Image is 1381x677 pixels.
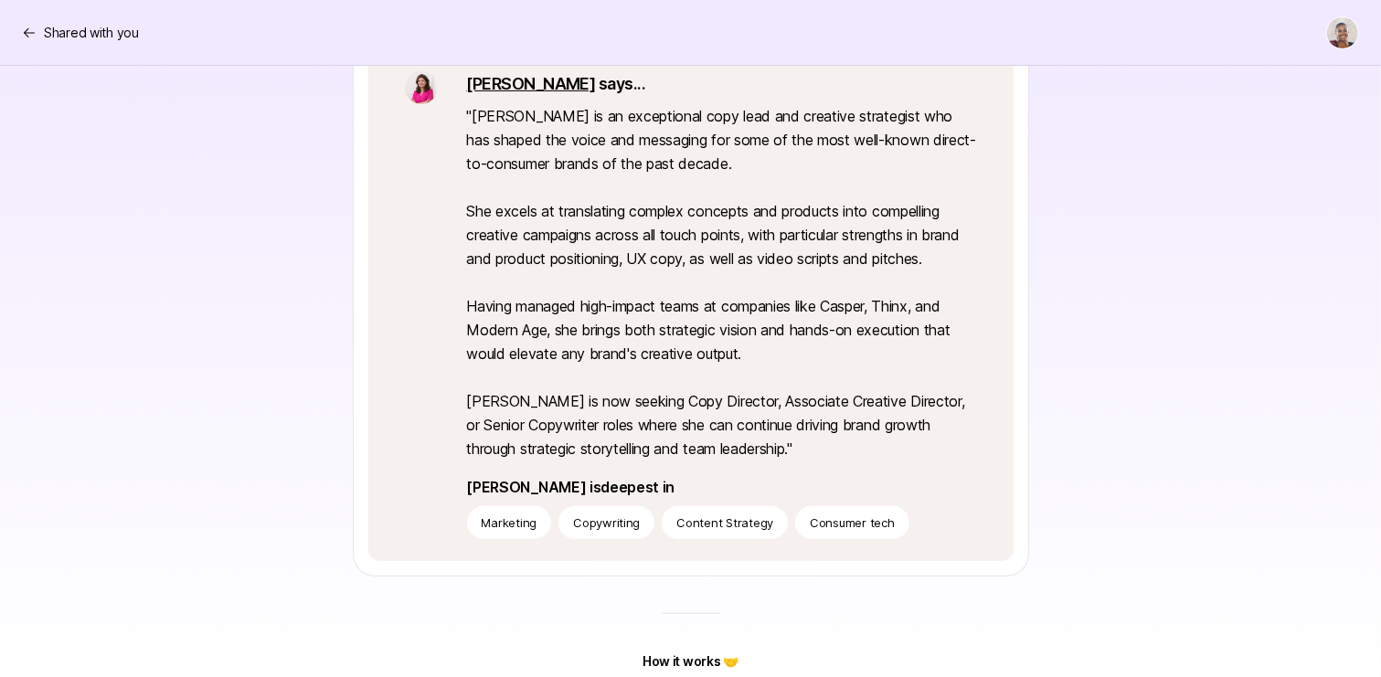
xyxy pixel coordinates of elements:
[810,513,895,532] p: Consumer tech
[1326,16,1359,49] button: Janelle Bradley
[467,74,596,93] a: [PERSON_NAME]
[467,71,977,97] p: says...
[405,71,438,104] img: 9e09e871_5697_442b_ae6e_b16e3f6458f8.jpg
[44,22,139,44] p: Shared with you
[482,513,537,532] p: Marketing
[573,513,640,532] p: Copywriting
[643,651,738,672] p: How it works 🤝
[676,513,773,532] p: Content Strategy
[1327,17,1358,48] img: Janelle Bradley
[467,475,977,499] p: [PERSON_NAME] is deepest in
[467,104,977,460] p: " [PERSON_NAME] is an exceptional copy lead and creative strategist who has shaped the voice and ...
